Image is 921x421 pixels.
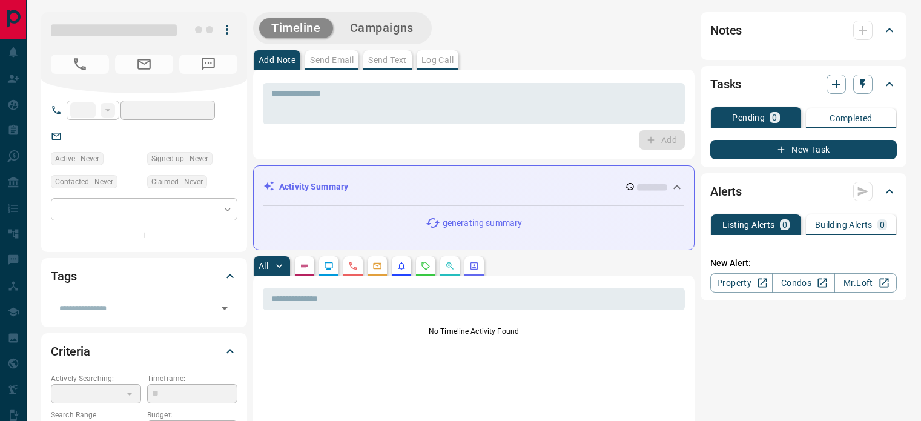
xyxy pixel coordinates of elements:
[259,56,295,64] p: Add Note
[710,273,773,293] a: Property
[834,273,897,293] a: Mr.Loft
[55,176,113,188] span: Contacted - Never
[151,176,203,188] span: Claimed - Never
[279,181,348,193] p: Activity Summary
[782,220,787,229] p: 0
[445,261,455,271] svg: Opportunities
[710,16,897,45] div: Notes
[300,261,309,271] svg: Notes
[51,409,141,420] p: Search Range:
[772,113,777,122] p: 0
[151,153,208,165] span: Signed up - Never
[338,18,426,38] button: Campaigns
[147,373,237,384] p: Timeframe:
[710,75,741,94] h2: Tasks
[372,261,382,271] svg: Emails
[710,140,897,159] button: New Task
[51,342,90,361] h2: Criteria
[710,21,742,40] h2: Notes
[469,261,479,271] svg: Agent Actions
[263,176,684,198] div: Activity Summary
[880,220,885,229] p: 0
[115,55,173,74] span: No Email
[51,337,237,366] div: Criteria
[443,217,522,230] p: generating summary
[397,261,406,271] svg: Listing Alerts
[710,177,897,206] div: Alerts
[772,273,834,293] a: Condos
[830,114,873,122] p: Completed
[55,153,99,165] span: Active - Never
[710,70,897,99] div: Tasks
[179,55,237,74] span: No Number
[710,182,742,201] h2: Alerts
[51,55,109,74] span: No Number
[710,257,897,270] p: New Alert:
[259,18,333,38] button: Timeline
[216,300,233,317] button: Open
[815,220,873,229] p: Building Alerts
[51,267,76,286] h2: Tags
[722,220,775,229] p: Listing Alerts
[732,113,765,122] p: Pending
[263,326,685,337] p: No Timeline Activity Found
[348,261,358,271] svg: Calls
[70,131,75,141] a: --
[324,261,334,271] svg: Lead Browsing Activity
[147,409,237,420] p: Budget:
[51,373,141,384] p: Actively Searching:
[51,262,237,291] div: Tags
[259,262,268,270] p: All
[421,261,431,271] svg: Requests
